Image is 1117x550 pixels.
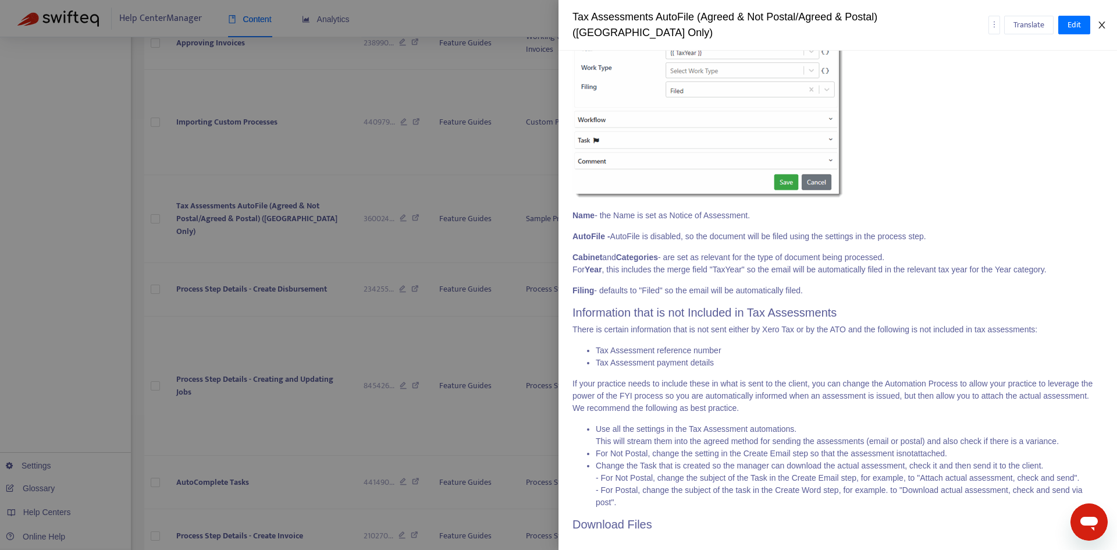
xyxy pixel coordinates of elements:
span: not [902,449,913,458]
p: and - are set as relevant for the type of document being processed. For , this includes the merge... [572,251,1103,276]
span: close [1097,20,1107,30]
p: If your practice needs to include these in what is sent to the client, you can change the Automat... [572,378,1103,414]
h2: Download Files [572,517,1103,531]
strong: Name [572,211,595,220]
li: For Not Postal, change the setting in the Create Email step so that the assessment is attached. [596,448,1103,460]
p: AutoFile is disabled, so the document will be filed using the settings in the process step. [572,230,1103,243]
iframe: Button to launch messaging window [1070,503,1108,541]
span: Edit [1068,19,1081,31]
span: more [990,20,998,29]
button: Translate [1004,16,1054,34]
p: - defaults to "Filed" so the email will be automatically filed. [572,285,1103,297]
li: Tax Assessment payment details [596,357,1103,369]
p: - the Name is set as Notice of Assessment. [572,210,1103,222]
strong: Categories [616,253,658,262]
li: Use all the settings in the Tax Assessment automations. This will stream them into the agreed met... [596,423,1103,448]
li: Change the Task that is created so the manager can download the actual assessment, check it and t... [596,460,1103,509]
strong: Cabinet [572,253,602,262]
span: Translate [1013,19,1044,31]
li: Tax Assessment reference number [596,345,1103,357]
p: There is certain information that is not sent either by Xero Tax or by the ATO and the following ... [572,324,1103,336]
strong: Filing [572,286,594,295]
button: Close [1094,20,1110,31]
h2: Information that is not Included in Tax Assessments [572,306,1103,320]
strong: AutoFile - [572,232,610,241]
strong: Year [585,265,602,274]
button: more [988,16,1000,34]
div: Tax Assessments AutoFile (Agreed & Not Postal/Agreed & Postal) ([GEOGRAPHIC_DATA] Only) [572,9,988,41]
button: Edit [1058,16,1090,34]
